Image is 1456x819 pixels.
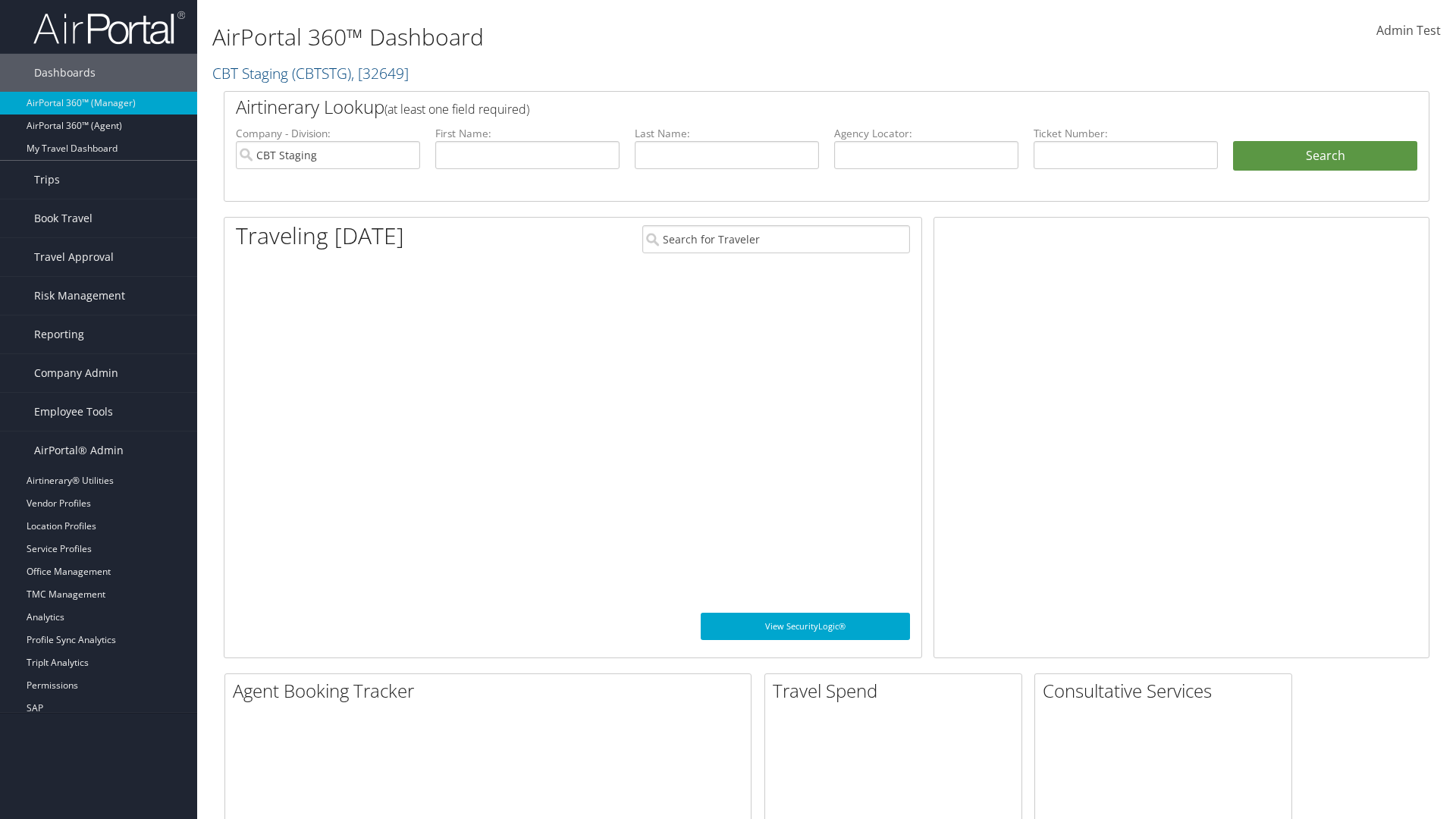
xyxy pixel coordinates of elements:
span: (at least one field required) [384,101,529,118]
label: Ticket Number: [1034,126,1218,141]
span: Dashboards [34,54,96,92]
span: ( CBTSTG ) [292,63,351,83]
span: Admin Test [1376,22,1441,39]
h2: Consultative Services [1043,678,1291,704]
h1: AirPortal 360™ Dashboard [212,21,1031,53]
button: Search [1233,141,1417,171]
a: View SecurityLogic® [701,613,910,640]
label: Last Name: [635,126,819,141]
input: Search for Traveler [642,225,910,253]
span: Company Admin [34,354,118,392]
h2: Airtinerary Lookup [236,94,1317,120]
img: airportal-logo.png [33,10,185,45]
span: Travel Approval [34,238,114,276]
label: Company - Division: [236,126,420,141]
a: CBT Staging [212,63,409,83]
span: AirPortal® Admin [34,431,124,469]
span: Trips [34,161,60,199]
span: , [ 32649 ] [351,63,409,83]
span: Book Travel [34,199,93,237]
label: Agency Locator: [834,126,1018,141]
a: Admin Test [1376,8,1441,55]
span: Risk Management [34,277,125,315]
h1: Traveling [DATE] [236,220,404,252]
label: First Name: [435,126,620,141]
h2: Travel Spend [773,678,1021,704]
span: Reporting [34,315,84,353]
span: Employee Tools [34,393,113,431]
h2: Agent Booking Tracker [233,678,751,704]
